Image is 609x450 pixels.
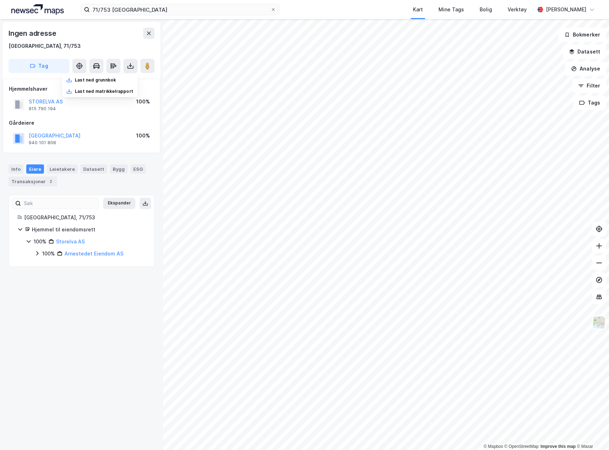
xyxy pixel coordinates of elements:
a: OpenStreetMap [504,444,539,449]
div: [GEOGRAPHIC_DATA], 71/753 [9,42,81,50]
a: Storelva AS [56,238,85,244]
a: Mapbox [484,444,503,449]
button: Ekspander [103,198,135,209]
div: 915 790 194 [29,106,56,112]
div: [GEOGRAPHIC_DATA], 71/753 [24,213,146,222]
div: Hjemmelshaver [9,85,154,93]
div: 100% [34,237,46,246]
button: Bokmerker [558,28,606,42]
div: Bolig [480,5,492,14]
div: [PERSON_NAME] [546,5,586,14]
div: Gårdeiere [9,119,154,127]
div: 940 101 808 [29,140,56,146]
div: Kontrollprogram for chat [574,416,609,450]
button: Analyse [565,62,606,76]
img: Z [592,316,606,329]
div: 100% [136,97,150,106]
div: Ingen adresse [9,28,57,39]
div: Datasett [80,164,107,174]
div: Last ned matrikkelrapport [75,89,133,94]
div: Transaksjoner [9,176,57,186]
div: Last ned grunnbok [75,77,116,83]
button: Datasett [563,45,606,59]
div: Mine Tags [438,5,464,14]
div: 2 [47,178,54,185]
input: Søk [21,198,99,209]
a: Arnestedet Eiendom AS [65,251,123,257]
img: logo.a4113a55bc3d86da70a041830d287a7e.svg [11,4,64,15]
div: Info [9,164,23,174]
div: Hjemmel til eiendomsrett [32,225,146,234]
div: Bygg [110,164,128,174]
div: ESG [130,164,146,174]
a: Improve this map [541,444,576,449]
div: Verktøy [508,5,527,14]
div: Eiere [26,164,44,174]
button: Tag [9,59,69,73]
div: Kart [413,5,423,14]
div: 100% [42,249,55,258]
input: Søk på adresse, matrikkel, gårdeiere, leietakere eller personer [90,4,270,15]
button: Filter [572,79,606,93]
div: 100% [136,131,150,140]
iframe: Chat Widget [574,416,609,450]
button: Tags [573,96,606,110]
div: Leietakere [47,164,78,174]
